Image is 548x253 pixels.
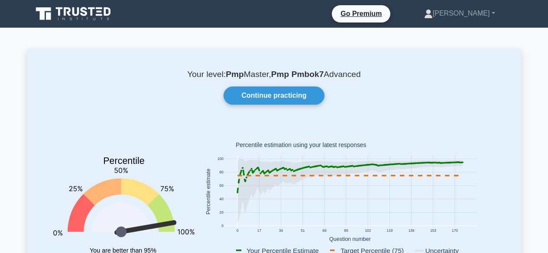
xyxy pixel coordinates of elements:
text: 20 [219,211,224,215]
a: Go Premium [335,8,387,19]
text: 0 [236,228,238,233]
b: Pmp Pmbok7 [271,70,324,79]
text: 100 [217,157,223,161]
p: Your level: Master, Advanced [48,69,500,80]
text: 153 [430,228,436,233]
text: 17 [257,228,261,233]
text: 0 [221,224,224,228]
a: Continue practicing [224,86,324,105]
text: 60 [219,184,224,188]
text: Percentile estimation using your latest responses [236,142,366,149]
text: 136 [408,228,414,233]
text: 40 [219,197,224,202]
text: Percentile [103,156,145,166]
text: 85 [344,228,348,233]
text: 102 [365,228,371,233]
text: 51 [301,228,305,233]
text: 119 [386,228,392,233]
text: Percentile estimate [205,169,211,215]
text: 80 [219,170,224,175]
text: 170 [452,228,458,233]
text: 34 [279,228,283,233]
text: 68 [322,228,327,233]
text: Question number [329,236,371,242]
b: Pmp [226,70,244,79]
a: [PERSON_NAME] [403,5,516,22]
